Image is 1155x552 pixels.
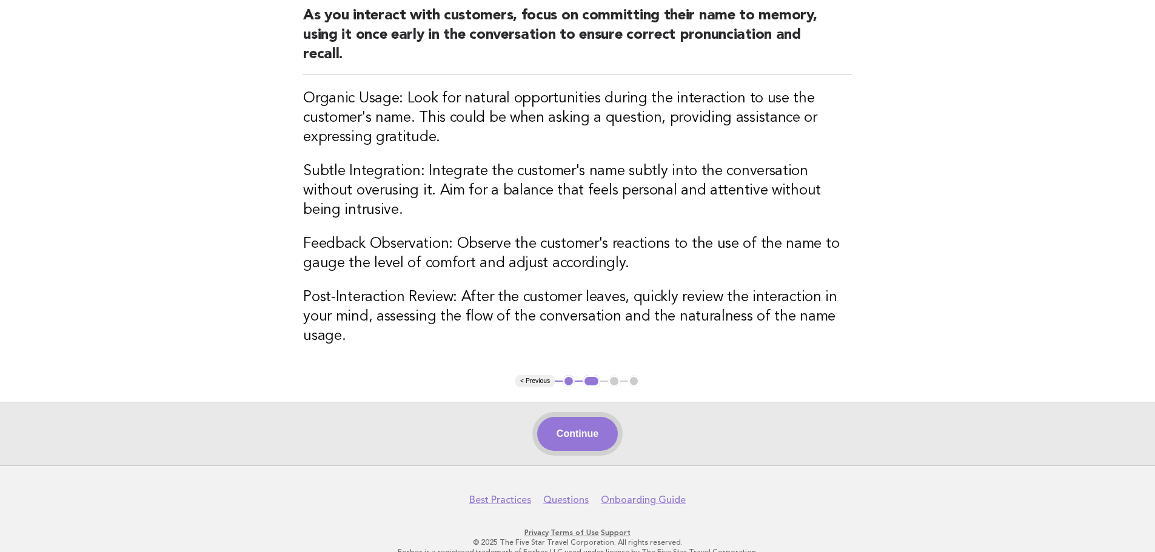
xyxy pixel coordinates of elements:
[601,494,686,506] a: Onboarding Guide
[303,288,852,346] h3: Post-Interaction Review: After the customer leaves, quickly review the interaction in your mind, ...
[543,494,589,506] a: Questions
[303,162,852,220] h3: Subtle Integration: Integrate the customer's name subtly into the conversation without overusing ...
[303,89,852,147] h3: Organic Usage: Look for natural opportunities during the interaction to use the customer's name. ...
[601,528,631,537] a: Support
[551,528,599,537] a: Terms of Use
[515,375,555,387] button: < Previous
[303,234,852,273] h3: Feedback Observation: Observe the customer's reactions to the use of the name to gauge the level ...
[207,528,949,537] p: · ·
[524,528,549,537] a: Privacy
[303,6,852,75] h2: As you interact with customers, focus on committing their name to memory, using it once early in ...
[469,494,531,506] a: Best Practices
[207,537,949,547] p: © 2025 The Five Star Travel Corporation. All rights reserved.
[563,375,575,387] button: 1
[583,375,600,387] button: 2
[537,417,618,451] button: Continue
